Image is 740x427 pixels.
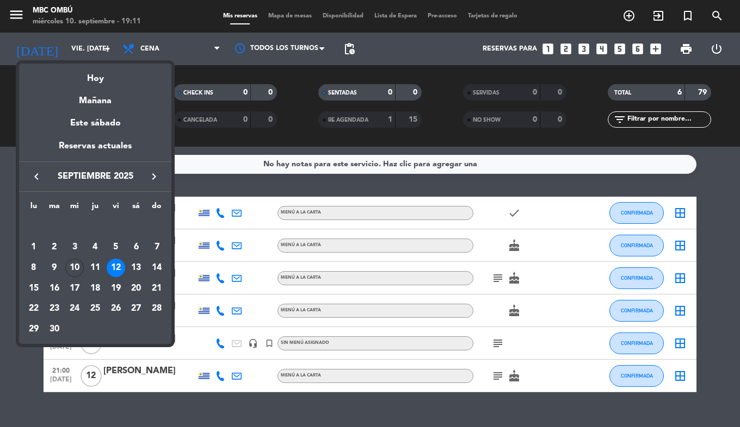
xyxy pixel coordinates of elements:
i: keyboard_arrow_left [30,170,43,183]
button: keyboard_arrow_left [27,169,46,184]
div: 8 [24,259,43,277]
button: keyboard_arrow_right [144,169,164,184]
td: 19 de septiembre de 2025 [106,278,126,299]
td: 18 de septiembre de 2025 [85,278,106,299]
div: Hoy [19,64,171,86]
div: Mañana [19,86,171,108]
th: domingo [146,200,167,217]
div: 5 [107,238,125,256]
div: 19 [107,279,125,298]
div: 6 [127,238,145,256]
td: 26 de septiembre de 2025 [106,298,126,319]
div: Este sábado [19,108,171,139]
td: 17 de septiembre de 2025 [64,278,85,299]
td: 23 de septiembre de 2025 [44,298,65,319]
div: 27 [127,299,145,318]
div: 20 [127,279,145,298]
div: 25 [86,299,104,318]
td: 11 de septiembre de 2025 [85,258,106,278]
div: 13 [127,259,145,277]
td: 16 de septiembre de 2025 [44,278,65,299]
td: 30 de septiembre de 2025 [44,319,65,340]
div: 18 [86,279,104,298]
td: 7 de septiembre de 2025 [146,237,167,258]
td: 13 de septiembre de 2025 [126,258,147,278]
td: 8 de septiembre de 2025 [23,258,44,278]
th: sábado [126,200,147,217]
td: 15 de septiembre de 2025 [23,278,44,299]
div: 10 [65,259,84,277]
td: 24 de septiembre de 2025 [64,298,85,319]
td: 4 de septiembre de 2025 [85,237,106,258]
td: 2 de septiembre de 2025 [44,237,65,258]
div: 7 [147,238,166,256]
div: 30 [45,320,64,338]
th: viernes [106,200,126,217]
td: 5 de septiembre de 2025 [106,237,126,258]
td: SEP. [23,217,167,237]
td: 21 de septiembre de 2025 [146,278,167,299]
div: 1 [24,238,43,256]
td: 20 de septiembre de 2025 [126,278,147,299]
td: 14 de septiembre de 2025 [146,258,167,278]
div: 28 [147,299,166,318]
div: 11 [86,259,104,277]
td: 1 de septiembre de 2025 [23,237,44,258]
span: septiembre 2025 [46,169,144,184]
div: 14 [147,259,166,277]
div: 22 [24,299,43,318]
div: 29 [24,320,43,338]
td: 12 de septiembre de 2025 [106,258,126,278]
div: 24 [65,299,84,318]
td: 22 de septiembre de 2025 [23,298,44,319]
div: 21 [147,279,166,298]
div: 26 [107,299,125,318]
td: 6 de septiembre de 2025 [126,237,147,258]
td: 9 de septiembre de 2025 [44,258,65,278]
td: 3 de septiembre de 2025 [64,237,85,258]
div: Reservas actuales [19,139,171,161]
th: jueves [85,200,106,217]
div: 15 [24,279,43,298]
div: 23 [45,299,64,318]
th: martes [44,200,65,217]
th: lunes [23,200,44,217]
div: 3 [65,238,84,256]
div: 9 [45,259,64,277]
td: 10 de septiembre de 2025 [64,258,85,278]
i: keyboard_arrow_right [147,170,161,183]
th: miércoles [64,200,85,217]
td: 25 de septiembre de 2025 [85,298,106,319]
td: 29 de septiembre de 2025 [23,319,44,340]
div: 16 [45,279,64,298]
div: 12 [107,259,125,277]
div: 17 [65,279,84,298]
div: 4 [86,238,104,256]
div: 2 [45,238,64,256]
td: 28 de septiembre de 2025 [146,298,167,319]
td: 27 de septiembre de 2025 [126,298,147,319]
